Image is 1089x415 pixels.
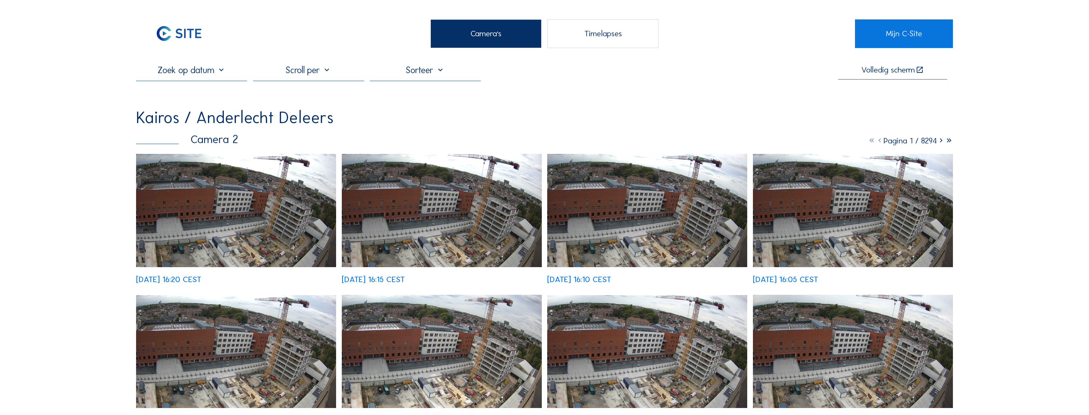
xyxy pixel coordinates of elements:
div: Camera 2 [136,134,238,145]
a: C-SITE Logo [136,19,234,48]
div: Volledig scherm [861,66,915,74]
img: image_53395249 [547,295,747,408]
a: Mijn C-Site [855,19,953,48]
div: [DATE] 16:15 CEST [342,275,405,283]
img: image_53395938 [342,154,542,267]
img: image_53395793 [547,154,747,267]
div: [DATE] 16:10 CEST [547,275,611,283]
img: image_53395089 [753,295,953,408]
input: Zoek op datum 󰅀 [136,65,247,75]
div: Timelapses [548,19,658,48]
span: Pagina 1 / 8294 [884,136,937,146]
img: C-SITE Logo [136,19,222,48]
div: Camera's [431,19,541,48]
div: Kairos / Anderlecht Deleers [136,110,334,126]
img: image_53395552 [136,295,336,408]
div: [DATE] 16:05 CEST [753,275,818,283]
img: image_53395391 [342,295,542,408]
img: image_53396101 [136,154,336,267]
img: image_53395714 [753,154,953,267]
div: [DATE] 16:20 CEST [136,275,201,283]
